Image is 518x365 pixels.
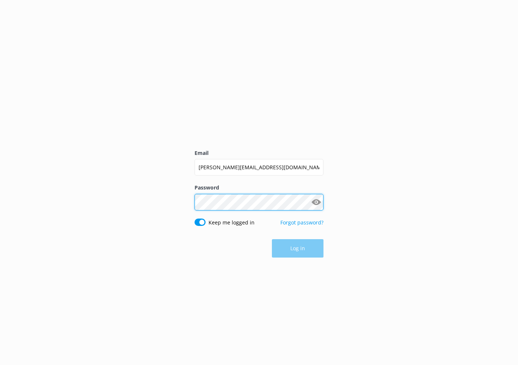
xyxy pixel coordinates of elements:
label: Password [195,184,323,192]
label: Keep me logged in [209,219,255,227]
label: Email [195,149,323,157]
input: user@emailaddress.com [195,159,323,176]
button: Show password [309,195,323,209]
a: Forgot password? [280,219,323,226]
